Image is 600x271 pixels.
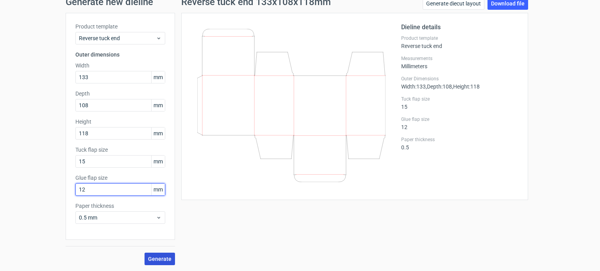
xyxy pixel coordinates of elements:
span: Width : 133 [401,83,426,90]
h3: Outer dimensions [75,51,165,58]
label: Width [75,62,165,69]
span: Reverse tuck end [79,34,156,42]
label: Paper thickness [401,136,518,143]
span: mm [151,156,165,167]
label: Glue flap size [401,116,518,122]
button: Generate [145,253,175,265]
span: mm [151,128,165,139]
label: Product template [401,35,518,41]
div: Reverse tuck end [401,35,518,49]
span: Generate [148,256,171,262]
label: Product template [75,23,165,30]
span: mm [151,184,165,195]
span: mm [151,71,165,83]
label: Measurements [401,55,518,62]
label: Outer Dimensions [401,76,518,82]
div: Millimeters [401,55,518,69]
span: mm [151,99,165,111]
label: Glue flap size [75,174,165,182]
div: 15 [401,96,518,110]
div: 0.5 [401,136,518,151]
label: Depth [75,90,165,97]
span: , Depth : 108 [426,83,452,90]
div: 12 [401,116,518,130]
label: Paper thickness [75,202,165,210]
label: Tuck flap size [401,96,518,102]
label: Tuck flap size [75,146,165,154]
label: Height [75,118,165,126]
span: 0.5 mm [79,214,156,221]
h2: Dieline details [401,23,518,32]
span: , Height : 118 [452,83,480,90]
